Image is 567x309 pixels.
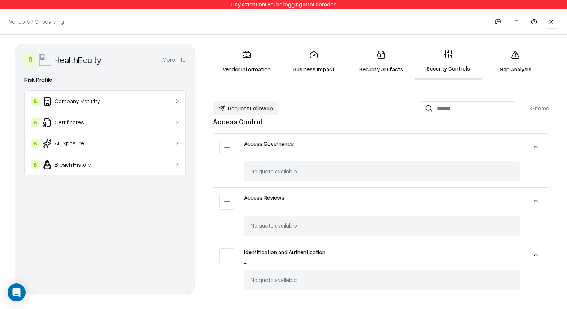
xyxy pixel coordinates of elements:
[31,160,40,169] div: B
[31,139,152,148] div: AI Exposure
[347,44,414,79] a: Security Artifacts
[415,44,482,80] a: Security Controls
[482,44,549,79] a: Gap Analysis
[250,167,514,175] div: No quote available
[213,101,279,115] button: Request Followup
[244,205,520,213] div: -
[54,54,102,66] div: HealthEquity
[244,248,520,256] div: Identification and Authentication
[31,97,152,106] div: Company Maturity
[31,97,40,106] div: B
[244,140,520,148] div: Access Governance
[162,53,186,66] button: More info
[244,151,520,158] div: -
[250,276,514,284] div: No quote available
[31,160,152,169] div: Breach History
[31,139,40,148] div: B
[244,194,520,202] div: Access Reviews
[519,104,549,112] div: 37 items
[250,222,514,229] div: No quote available
[213,44,280,79] a: Vendor Information
[24,54,36,66] div: B
[39,54,51,66] img: HealthEquity
[31,118,40,127] div: B
[244,259,520,267] div: -
[7,283,25,301] div: Open Intercom Messenger
[280,44,347,79] a: Business Impact
[9,18,64,26] p: Vendors / Onboarding
[213,116,549,127] div: Access Control
[24,75,186,84] div: Risk Profile
[31,118,152,127] div: Certificates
